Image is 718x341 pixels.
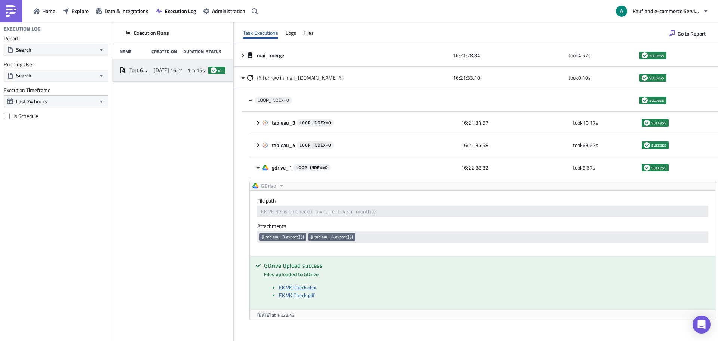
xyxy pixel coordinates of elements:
[272,119,297,126] span: tableau_3
[649,97,664,103] span: success
[4,35,108,42] label: Report
[129,67,150,74] span: Test Gdrive
[573,138,638,152] div: took 63.67 s
[151,49,179,54] div: Created On
[5,5,17,17] img: PushMetrics
[257,311,295,319] span: [DATE] at 14:22:43
[261,181,276,190] span: GDrive
[272,164,293,171] span: gdrive_1
[651,120,666,126] span: success
[30,5,59,17] button: Home
[71,7,89,15] span: Explore
[644,165,650,171] span: success
[461,138,570,152] div: 16:21:34.58
[4,70,108,81] button: Search
[200,5,249,17] button: Administration
[568,49,636,62] div: took 4.52 s
[257,223,708,229] label: Attachments
[120,49,148,54] div: Name
[611,3,712,19] button: Kaufland e-commerce Services GmbH & Co. KG
[651,142,666,148] span: success
[633,7,700,15] span: Kaufland e-commerce Services GmbH & Co. KG
[188,67,205,74] span: 1m 15s
[279,291,315,299] a: EK VK Check.pdf
[261,234,304,240] span: {{ tableau_3.export() }}
[243,27,278,39] div: Task Executions
[4,44,108,55] button: Search
[264,262,710,268] h5: GDrive Upload success
[257,74,344,81] span: {% for row in mail_[DOMAIN_NAME] %}
[568,71,636,85] div: took 0.40 s
[615,5,628,18] img: Avatar
[279,283,316,291] a: EK VK Check.xlsx
[286,27,296,39] div: Logs
[272,142,297,149] span: tableau_4
[304,27,314,39] div: Files
[644,120,650,126] span: success
[105,7,148,15] span: Data & Integrations
[649,52,664,58] span: success
[461,161,570,174] div: 16:22:38.32
[642,52,648,58] span: success
[211,67,217,73] span: success
[300,142,331,148] span: LOOP_INDEX= 0
[300,120,331,126] span: LOOP_INDEX= 0
[296,165,328,171] span: LOOP_INDEX= 0
[165,7,196,15] span: Execution Log
[250,181,287,190] button: GDrive
[642,97,648,103] span: success
[573,116,638,130] div: took 10.17 s
[16,71,31,79] span: Search
[42,7,55,15] span: Home
[218,67,223,73] span: success
[310,234,353,240] span: {{ tableau_4.export() }}
[134,30,169,36] span: Execution Runs
[4,113,108,119] label: Is Schedule
[4,87,108,94] label: Execution Timeframe
[644,142,650,148] span: success
[4,61,108,68] label: Running User
[92,5,152,17] button: Data & Integrations
[154,67,183,74] span: [DATE] 16:21
[16,97,47,105] span: Last 24 hours
[4,25,41,32] h4: Execution Log
[59,5,92,17] button: Explore
[453,49,565,62] div: 16:21:28.84
[264,270,319,278] strong: Files uploaded to GDrive
[212,7,245,15] span: Administration
[665,27,709,39] button: Go to Report
[206,49,222,54] div: Status
[461,116,570,130] div: 16:21:34.57
[257,52,285,59] span: mail_merge
[453,71,565,85] div: 16:21:33.40
[678,30,706,37] span: Go to Report
[649,75,664,81] span: success
[16,46,31,54] span: Search
[573,161,638,174] div: took 5.67 s
[693,316,711,334] div: Open Intercom Messenger
[183,49,202,54] div: Duration
[642,75,648,81] span: success
[651,165,666,171] span: success
[4,95,108,107] button: Last 24 hours
[257,197,708,204] label: File path
[152,5,200,17] button: Execution Log
[258,97,289,103] span: LOOP_INDEX= 0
